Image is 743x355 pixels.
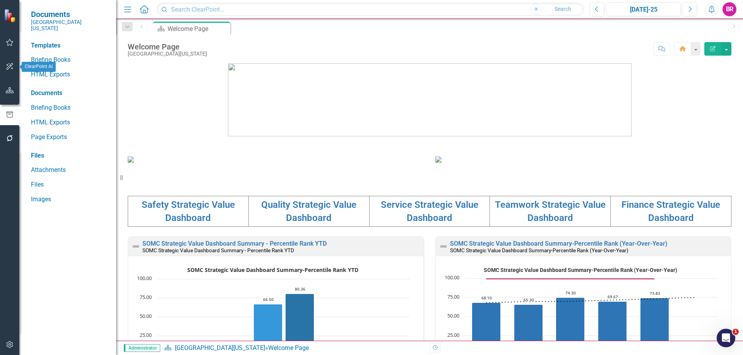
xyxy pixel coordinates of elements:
div: » [164,344,424,353]
button: [DATE]-25 [606,2,681,16]
text: 50.00 [140,313,152,319]
img: download%20somc%20strategic%20values%20v2.png [435,156,442,163]
div: Templates [31,41,108,50]
g: Teamwork, bar series 4 of 6 with 1 bar. [286,294,314,355]
text: 25.00 [140,331,152,338]
text: 25.00 [447,331,459,338]
span: Search [555,6,571,12]
img: download%20somc%20logo%20v2.png [228,63,632,136]
small: [GEOGRAPHIC_DATA][US_STATE] [31,19,108,32]
button: Search [543,4,582,15]
text: 69.67 [608,294,618,299]
button: BR [722,2,736,16]
text: 100.00 [445,274,459,281]
text: 75.00 [140,294,152,301]
a: Briefing Books [31,104,108,112]
g: Service, bar series 3 of 6 with 1 bar. [254,304,282,355]
a: [GEOGRAPHIC_DATA][US_STATE] [175,344,265,352]
text: 74.30 [565,290,576,296]
path: FY2026, 66.5. Service. [254,304,282,355]
a: SOMC Strategic Value Dashboard Summary-Percentile Rank (Year-Over-Year) [450,240,668,247]
path: FY2021, 68.1. Percentile Rank. [472,302,501,355]
div: [DATE]-25 [609,5,678,14]
a: Images [31,195,108,204]
div: Documents [31,89,108,98]
div: [GEOGRAPHIC_DATA][US_STATE] [128,51,207,57]
path: FY2024, 69.67. Percentile Rank. [598,301,627,355]
img: ClearPoint Strategy [4,9,17,22]
path: FY2026, 80.36. Teamwork. [286,294,314,355]
div: Files [31,151,108,160]
text: 75.00 [447,293,459,300]
img: Not Defined [439,242,448,251]
img: Not Defined [131,242,140,251]
a: Quality Strategic Value Dashboard [261,199,356,223]
a: HTML Exports [31,70,108,79]
text: 100.00 [137,275,152,282]
a: Safety Strategic Value Dashboard [142,199,235,223]
text: 80.36 [295,286,305,292]
iframe: Intercom live chat [717,329,735,347]
img: download%20somc%20mission%20vision.png [128,156,134,163]
a: Service Strategic Value Dashboard [381,199,478,223]
path: FY2022, 65.3. Percentile Rank. [514,304,543,355]
div: ClearPoint AI [22,62,56,72]
text: 68.10 [481,295,492,301]
span: 1 [733,329,739,335]
text: SOMC Strategic Value Dashboard Summary-Percentile Rank YTD [187,266,358,273]
path: FY2023, 74.3. Percentile Rank. [556,297,585,355]
span: Administrator [124,344,160,352]
small: SOMC Strategic Value Dashboard Summary-Percentile Rank (Year-Over-Year) [450,247,628,253]
text: 66.50 [263,297,274,302]
text: SOMC Strategic Value Dashboard Summary-Percentile Rank (Year-Over-Year) [484,267,677,273]
a: Attachments [31,166,108,175]
a: SOMC Strategic Value Dashboard Summary - Percentile Rank YTD [142,240,327,247]
div: Welcome Page [168,24,228,34]
text: 65.30 [524,297,534,302]
text: 50.00 [447,312,459,319]
g: Goal, series 2 of 3. Line with 6 data points. [485,277,656,280]
small: SOMC Strategic Value Dashboard Summary - Percentile Rank YTD [142,247,294,253]
a: HTML Exports [31,118,108,127]
a: Page Exports [31,133,108,142]
input: Search ClearPoint... [157,3,584,16]
g: Percentile Rank, series 1 of 3. Bar series with 6 bars. [472,278,697,355]
div: Welcome Page [128,42,207,51]
a: Finance Strategic Value Dashboard [621,199,720,223]
div: Welcome Page [268,344,309,352]
text: 73.83 [650,290,660,296]
span: Documents [31,10,108,19]
path: FY2025, 73.83. Percentile Rank. [640,298,669,355]
a: Teamwork Strategic Value Dashboard [495,199,606,223]
a: Briefing Books [31,56,108,65]
a: Files [31,180,108,189]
